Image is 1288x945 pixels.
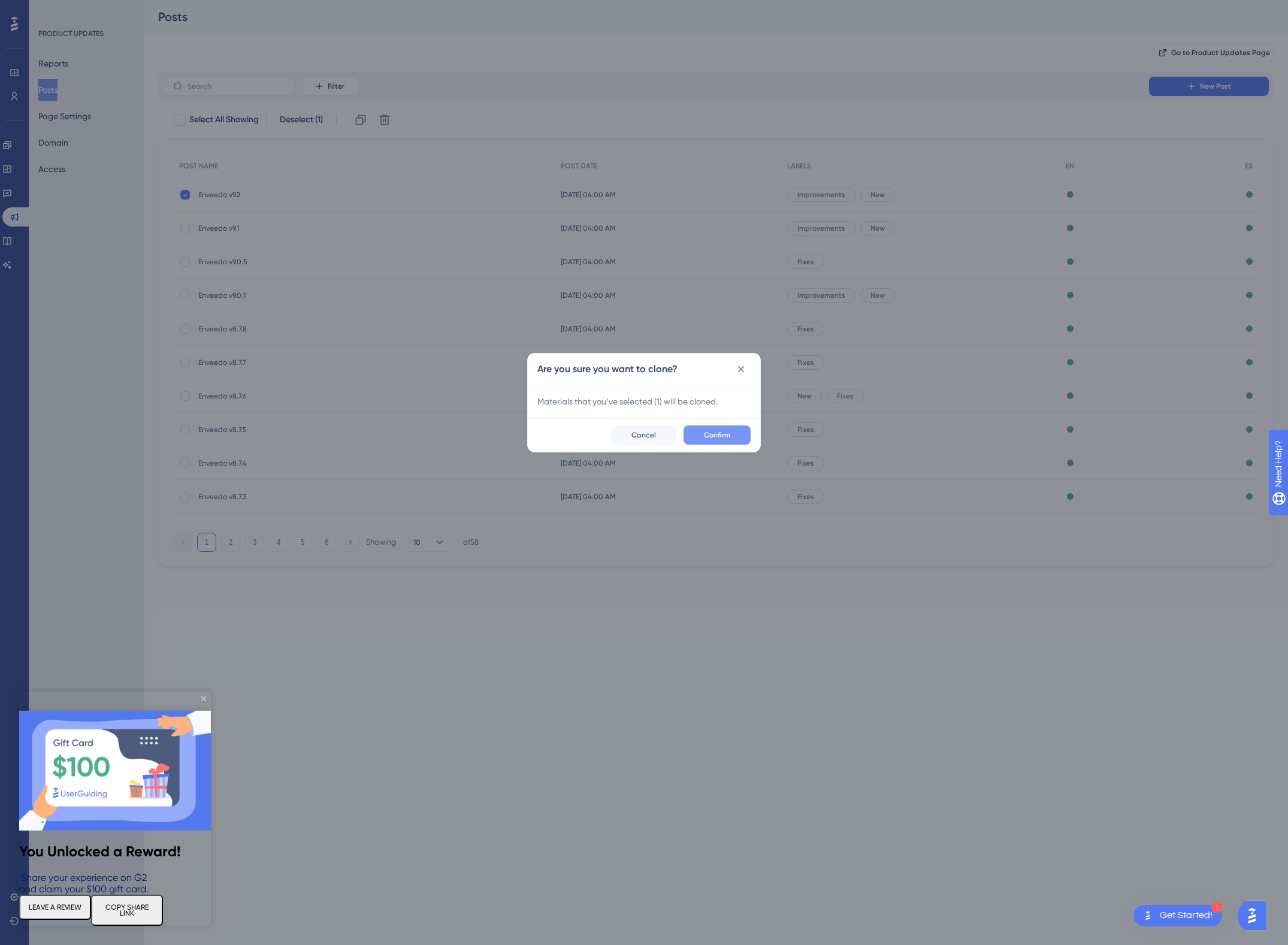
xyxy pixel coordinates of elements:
[537,362,678,376] h2: Are you sure you want to clone?
[1133,905,1222,926] div: Open Get Started! checklist, remaining modules: 1
[2,180,128,192] span: Share your experience on G2
[704,430,730,440] span: Confirm
[1211,902,1222,913] div: 1
[1160,909,1213,922] div: Get Started!
[28,3,75,17] span: Need Help?
[72,203,144,234] button: COPY SHARE LINK
[1141,908,1155,923] img: launcher-image-alternative-text
[1238,898,1274,934] iframe: UserGuiding AI Assistant Launcher
[537,394,751,409] span: Materials that you’ve selected ( 1 ) will be cloned.
[631,430,656,440] span: Cancel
